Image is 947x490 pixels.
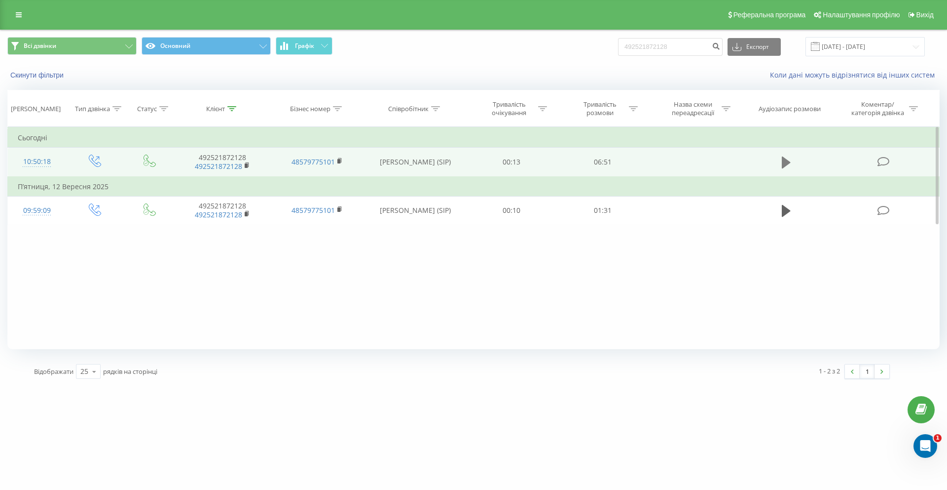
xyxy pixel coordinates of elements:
[175,148,270,177] td: 492521872128
[11,105,61,113] div: [PERSON_NAME]
[466,196,557,225] td: 00:10
[195,162,242,171] a: 492521872128
[934,434,942,442] span: 1
[7,37,137,55] button: Всі дзвінки
[8,128,940,148] td: Сьогодні
[483,100,536,117] div: Тривалість очікування
[103,367,157,376] span: рядків на сторінці
[206,105,225,113] div: Клієнт
[291,157,335,166] a: 48579775101
[276,37,332,55] button: Графік
[770,70,940,80] a: Коли дані можуть відрізнятися вiд інших систем
[860,365,874,378] a: 1
[137,105,157,113] div: Статус
[195,210,242,219] a: 492521872128
[290,105,330,113] div: Бізнес номер
[18,152,56,171] div: 10:50:18
[849,100,907,117] div: Коментар/категорія дзвінка
[916,11,934,19] span: Вихід
[913,434,937,458] iframe: Intercom live chat
[8,177,940,197] td: П’ятниця, 12 Вересня 2025
[574,100,626,117] div: Тривалість розмови
[466,148,557,177] td: 00:13
[819,366,840,376] div: 1 - 2 з 2
[823,11,900,19] span: Налаштування профілю
[142,37,271,55] button: Основний
[175,196,270,225] td: 492521872128
[557,148,648,177] td: 06:51
[733,11,806,19] span: Реферальна програма
[618,38,723,56] input: Пошук за номером
[7,71,69,80] button: Скинути фільтри
[291,205,335,215] a: 48579775101
[34,367,73,376] span: Відображати
[666,100,719,117] div: Назва схеми переадресації
[24,42,56,50] span: Всі дзвінки
[75,105,110,113] div: Тип дзвінка
[557,196,648,225] td: 01:31
[364,196,466,225] td: [PERSON_NAME] (SIP)
[728,38,781,56] button: Експорт
[759,105,821,113] div: Аудіозапис розмови
[388,105,429,113] div: Співробітник
[364,148,466,177] td: [PERSON_NAME] (SIP)
[80,367,88,376] div: 25
[18,201,56,220] div: 09:59:09
[295,42,314,49] span: Графік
